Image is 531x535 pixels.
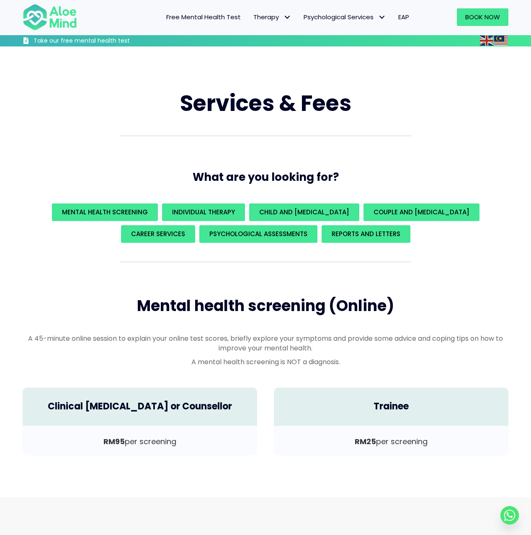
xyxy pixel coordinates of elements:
[259,208,349,216] span: Child and [MEDICAL_DATA]
[297,8,392,26] a: Psychological ServicesPsychological Services: submenu
[199,225,317,243] a: Psychological assessments
[23,201,508,245] div: What are you looking for?
[160,8,247,26] a: Free Mental Health Test
[172,208,235,216] span: Individual Therapy
[374,208,469,216] span: Couple and [MEDICAL_DATA]
[162,203,245,221] a: Individual Therapy
[88,8,415,26] nav: Menu
[34,37,175,45] h3: Take our free mental health test
[480,36,494,45] a: English
[247,8,297,26] a: TherapyTherapy: submenu
[31,436,249,447] p: per screening
[392,8,415,26] a: EAP
[249,203,359,221] a: Child and [MEDICAL_DATA]
[193,170,339,185] span: What are you looking for?
[131,229,185,238] span: Career Services
[23,334,508,353] p: A 45-minute online session to explain your online test scores, briefly explore your symptoms and ...
[253,13,291,21] span: Therapy
[103,436,125,447] b: RM95
[355,436,376,447] b: RM25
[209,229,307,238] span: Psychological assessments
[23,37,175,46] a: Take our free mental health test
[180,88,351,118] span: Services & Fees
[281,11,293,23] span: Therapy: submenu
[494,36,508,45] a: Malay
[500,506,519,525] a: Whatsapp
[121,225,195,243] a: Career Services
[480,36,493,46] img: en
[398,13,409,21] span: EAP
[31,400,249,413] h4: Clinical [MEDICAL_DATA] or Counsellor
[137,295,394,316] span: Mental health screening (Online)
[304,13,386,21] span: Psychological Services
[494,36,508,46] img: ms
[376,11,388,23] span: Psychological Services: submenu
[457,8,508,26] a: Book Now
[23,3,77,31] img: Aloe mind Logo
[62,208,148,216] span: Mental Health Screening
[52,203,158,221] a: Mental Health Screening
[282,436,500,447] p: per screening
[465,13,500,21] span: Book Now
[332,229,400,238] span: REPORTS AND LETTERS
[282,400,500,413] h4: Trainee
[23,357,508,367] p: A mental health screening is NOT a diagnosis.
[166,13,241,21] span: Free Mental Health Test
[363,203,479,221] a: Couple and [MEDICAL_DATA]
[322,225,410,243] a: REPORTS AND LETTERS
